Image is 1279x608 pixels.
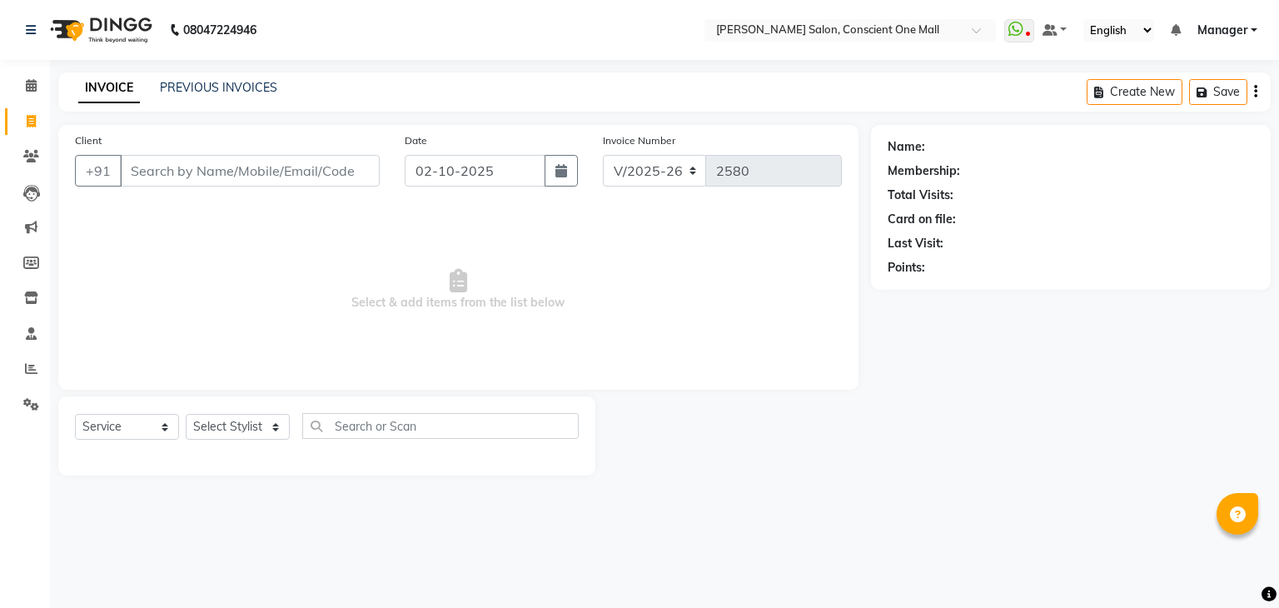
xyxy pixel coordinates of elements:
div: Card on file: [888,211,956,228]
div: Membership: [888,162,960,180]
label: Client [75,133,102,148]
input: Search or Scan [302,413,579,439]
div: Total Visits: [888,187,953,204]
label: Invoice Number [603,133,675,148]
button: Create New [1087,79,1182,105]
span: Select & add items from the list below [75,207,842,373]
img: logo [42,7,157,53]
span: Manager [1197,22,1247,39]
div: Last Visit: [888,235,943,252]
iframe: chat widget [1209,541,1262,591]
label: Date [405,133,427,148]
a: PREVIOUS INVOICES [160,80,277,95]
a: INVOICE [78,73,140,103]
input: Search by Name/Mobile/Email/Code [120,155,380,187]
div: Name: [888,138,925,156]
button: +91 [75,155,122,187]
div: Points: [888,259,925,277]
button: Save [1189,79,1247,105]
b: 08047224946 [183,7,256,53]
